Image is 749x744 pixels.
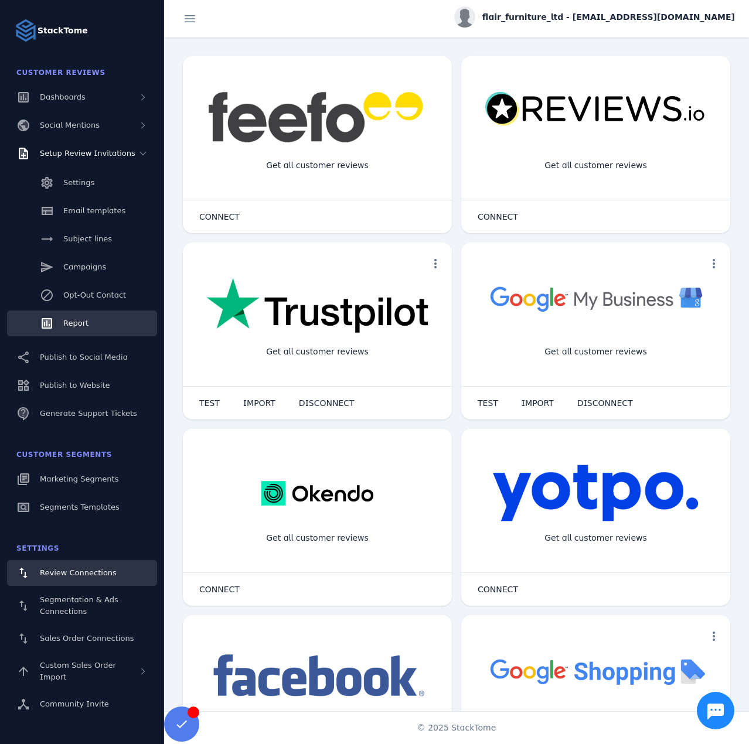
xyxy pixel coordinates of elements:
[466,205,530,228] button: CONNECT
[257,150,378,181] div: Get all customer reviews
[7,588,157,623] a: Segmentation & Ads Connections
[63,234,112,243] span: Subject lines
[478,399,498,407] span: TEST
[40,409,137,418] span: Generate Support Tickets
[7,254,157,280] a: Campaigns
[243,399,275,407] span: IMPORT
[7,373,157,398] a: Publish to Website
[7,310,157,336] a: Report
[522,399,554,407] span: IMPORT
[199,213,240,221] span: CONNECT
[188,391,231,415] button: TEST
[199,399,220,407] span: TEST
[535,523,656,554] div: Get all customer reviews
[40,568,117,577] span: Review Connections
[7,170,157,196] a: Settings
[40,503,120,511] span: Segments Templates
[14,19,38,42] img: Logo image
[40,634,134,643] span: Sales Order Connections
[466,578,530,601] button: CONNECT
[40,353,128,361] span: Publish to Social Media
[485,650,707,692] img: googleshopping.png
[63,206,125,215] span: Email templates
[466,391,510,415] button: TEST
[535,336,656,367] div: Get all customer reviews
[7,282,157,308] a: Opt-Out Contact
[7,466,157,492] a: Marketing Segments
[7,626,157,651] a: Sales Order Connections
[206,278,428,335] img: trustpilot.png
[424,252,447,275] button: more
[7,401,157,426] a: Generate Support Tickets
[63,262,106,271] span: Campaigns
[40,93,86,101] span: Dashboards
[492,464,699,523] img: yotpo.png
[16,544,59,552] span: Settings
[299,399,355,407] span: DISCONNECT
[287,391,366,415] button: DISCONNECT
[257,336,378,367] div: Get all customer reviews
[478,213,518,221] span: CONNECT
[257,523,378,554] div: Get all customer reviews
[206,650,428,702] img: facebook.png
[40,475,118,483] span: Marketing Segments
[63,291,126,299] span: Opt-Out Contact
[206,91,428,143] img: feefo.png
[566,391,645,415] button: DISCONNECT
[40,121,100,129] span: Social Mentions
[63,178,94,187] span: Settings
[485,91,707,127] img: reviewsio.svg
[510,391,566,415] button: IMPORT
[577,399,633,407] span: DISCONNECT
[482,11,735,23] span: flair_furniture_ltd - [EMAIL_ADDRESS][DOMAIN_NAME]
[7,691,157,717] a: Community Invite
[16,451,112,459] span: Customer Segments
[485,278,707,319] img: googlebusiness.png
[199,585,240,593] span: CONNECT
[535,150,656,181] div: Get all customer reviews
[7,494,157,520] a: Segments Templates
[417,722,496,734] span: © 2025 StackTome
[40,595,118,616] span: Segmentation & Ads Connections
[188,205,251,228] button: CONNECT
[478,585,518,593] span: CONNECT
[454,6,735,28] button: flair_furniture_ltd - [EMAIL_ADDRESS][DOMAIN_NAME]
[7,226,157,252] a: Subject lines
[40,661,116,681] span: Custom Sales Order Import
[40,149,135,158] span: Setup Review Invitations
[40,699,109,708] span: Community Invite
[526,709,665,740] div: Import Products from Google
[188,578,251,601] button: CONNECT
[7,344,157,370] a: Publish to Social Media
[454,6,475,28] img: profile.jpg
[38,25,88,37] strong: StackTome
[702,624,726,648] button: more
[40,381,110,390] span: Publish to Website
[7,560,157,586] a: Review Connections
[63,319,88,327] span: Report
[231,391,287,415] button: IMPORT
[16,69,105,77] span: Customer Reviews
[7,198,157,224] a: Email templates
[702,252,726,275] button: more
[261,464,373,523] img: okendo.webp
